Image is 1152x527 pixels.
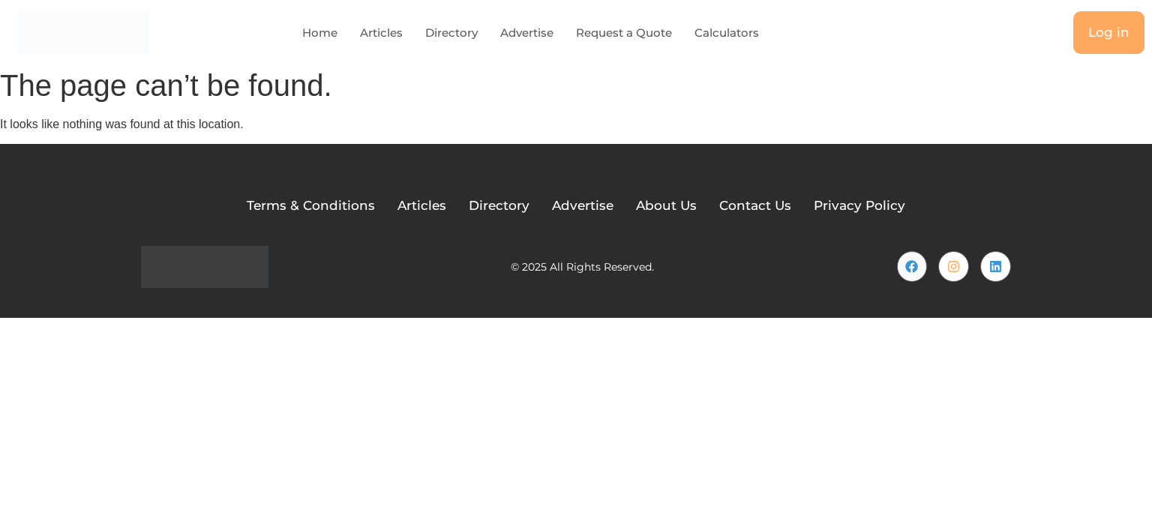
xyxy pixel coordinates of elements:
a: Contact Us [719,196,791,216]
a: Directory [469,196,529,216]
a: Terms & Conditions [247,196,375,216]
span: Log in [1088,26,1129,39]
a: About Us [636,196,697,216]
a: Articles [360,16,403,50]
a: Log in [1073,11,1144,54]
a: Request a Quote [576,16,672,50]
a: Home [302,16,337,50]
a: Directory [425,16,478,50]
h2: © 2025 All Rights Reserved. [511,262,654,272]
nav: Menu [235,16,860,50]
a: Articles [397,196,446,216]
a: Privacy Policy [814,196,905,216]
a: Advertise [552,196,613,216]
a: Calculators [694,16,759,50]
a: Advertise [500,16,553,50]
